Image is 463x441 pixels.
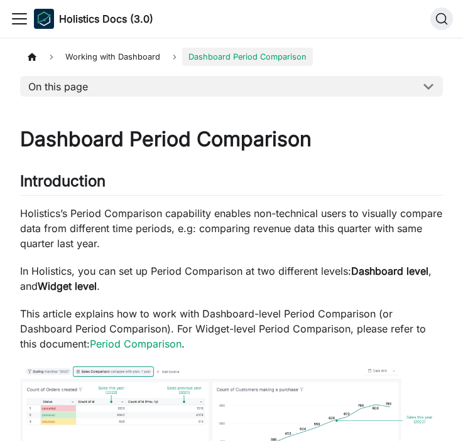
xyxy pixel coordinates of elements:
[34,9,54,29] img: Holistics
[20,306,443,351] p: This article explains how to work with Dashboard-level Period Comparison (or Dashboard Period Com...
[20,76,443,97] button: On this page
[20,48,443,66] nav: Breadcrumbs
[20,263,443,294] p: In Holistics, you can set up Period Comparison at two different levels: , and .
[20,127,443,152] h1: Dashboard Period Comparison
[351,265,428,277] strong: Dashboard level
[430,8,453,30] button: Search
[20,172,443,196] h2: Introduction
[20,48,44,66] a: Home page
[182,48,313,66] span: Dashboard Period Comparison
[10,9,29,28] button: Toggle navigation bar
[20,206,443,251] p: Holistics’s Period Comparison capability enables non-technical users to visually compare data fro...
[59,11,153,26] b: Holistics Docs (3.0)
[38,280,97,292] strong: Widget level
[34,9,153,29] a: HolisticsHolistics Docs (3.0)
[90,337,182,350] a: Period Comparison
[59,48,166,66] span: Working with Dashboard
